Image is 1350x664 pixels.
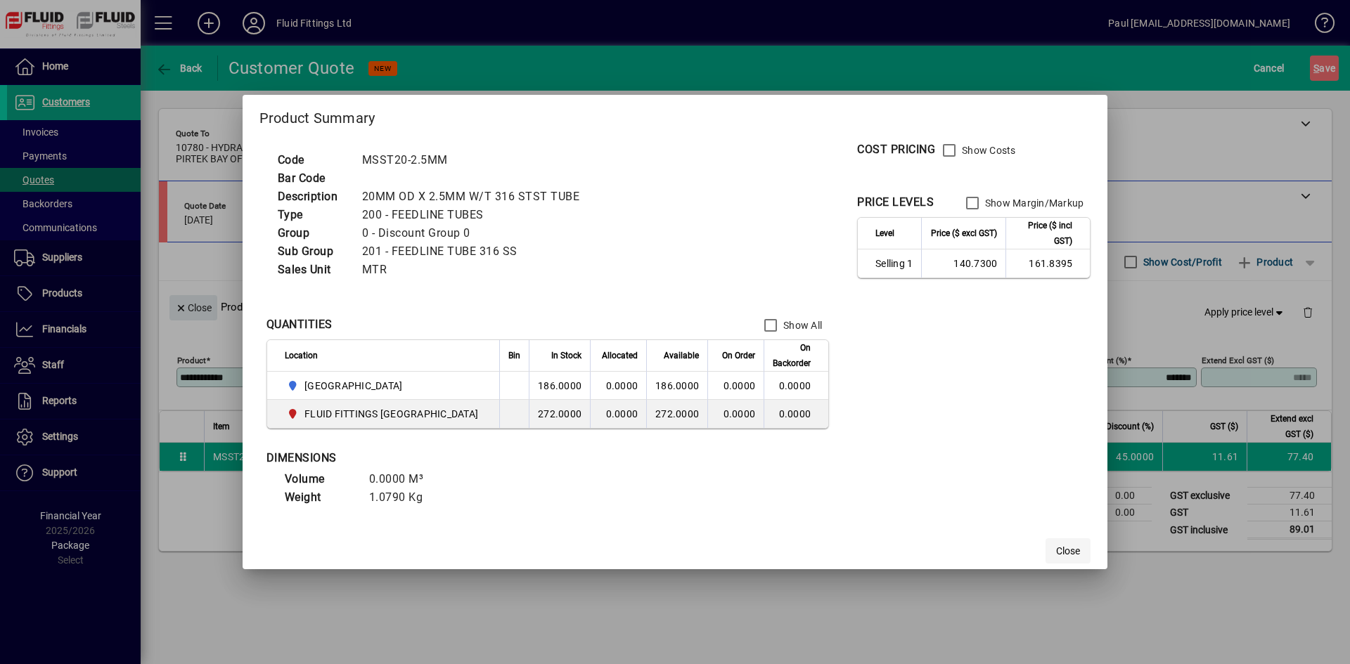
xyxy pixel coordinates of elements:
[271,224,355,242] td: Group
[875,256,913,271] span: Selling 1
[857,194,934,211] div: PRICE LEVELS
[931,226,997,241] span: Price ($ excl GST)
[982,196,1084,210] label: Show Margin/Markup
[278,470,362,488] td: Volume
[285,377,484,394] span: AUCKLAND
[646,372,707,400] td: 186.0000
[355,151,597,169] td: MSST20-2.5MM
[355,206,597,224] td: 200 - FEEDLINE TUBES
[285,348,318,363] span: Location
[355,261,597,279] td: MTR
[271,188,355,206] td: Description
[664,348,699,363] span: Available
[764,400,828,428] td: 0.0000
[959,143,1016,157] label: Show Costs
[1015,218,1072,249] span: Price ($ incl GST)
[764,372,828,400] td: 0.0000
[355,188,597,206] td: 20MM OD X 2.5MM W/T 316 STST TUBE
[271,242,355,261] td: Sub Group
[304,407,478,421] span: FLUID FITTINGS [GEOGRAPHIC_DATA]
[1005,249,1090,278] td: 161.8395
[271,206,355,224] td: Type
[271,151,355,169] td: Code
[243,95,1108,136] h2: Product Summary
[529,372,590,400] td: 186.0000
[1046,538,1091,564] button: Close
[266,316,333,333] div: QUANTITIES
[362,470,446,488] td: 0.0000 M³
[602,348,638,363] span: Allocated
[355,224,597,242] td: 0 - Discount Group 0
[508,348,520,363] span: Bin
[857,141,935,158] div: COST PRICING
[271,261,355,279] td: Sales Unit
[773,340,811,371] span: On Backorder
[875,226,894,241] span: Level
[921,249,1005,278] td: 140.7300
[646,400,707,428] td: 272.0000
[266,450,618,467] div: DIMENSIONS
[724,380,756,391] span: 0.0000
[724,408,756,419] span: 0.0000
[278,488,362,507] td: Weight
[590,400,646,428] td: 0.0000
[590,372,646,400] td: 0.0000
[271,169,355,188] td: Bar Code
[722,348,755,363] span: On Order
[529,400,590,428] td: 272.0000
[362,488,446,507] td: 1.0790 Kg
[1056,544,1080,559] span: Close
[355,242,597,261] td: 201 - FEEDLINE TUBE 316 SS
[780,318,822,332] label: Show All
[285,405,484,422] span: FLUID FITTINGS CHRISTCHURCH
[551,348,581,363] span: In Stock
[304,379,402,393] span: [GEOGRAPHIC_DATA]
